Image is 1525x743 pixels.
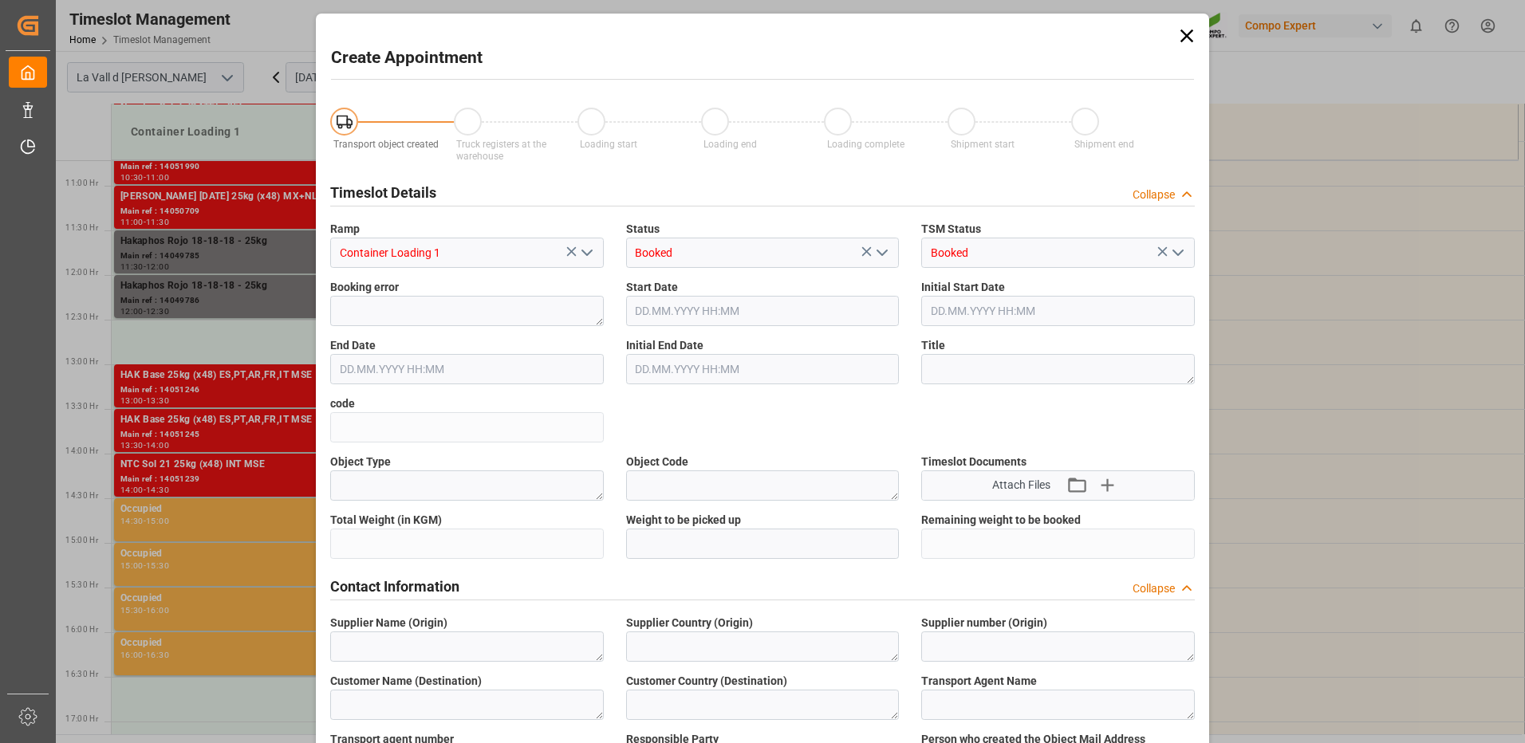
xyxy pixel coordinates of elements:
h2: Create Appointment [331,45,483,71]
span: Customer Country (Destination) [626,673,787,690]
span: End Date [330,337,376,354]
span: Total Weight (in KGM) [330,512,442,529]
button: open menu [869,241,893,265]
span: Attach Files [992,477,1050,493]
span: Remaining weight to be booked [921,512,1081,529]
h2: Timeslot Details [330,182,436,203]
h2: Contact Information [330,576,459,597]
span: TSM Status [921,221,981,238]
span: Object Code [626,454,688,470]
span: Start Date [626,279,678,296]
span: Truck registers at the warehouse [456,139,546,162]
span: code [330,395,355,412]
span: Transport object created [333,139,439,150]
span: Initial End Date [626,337,703,354]
div: Collapse [1133,187,1175,203]
button: open menu [1164,241,1188,265]
span: Object Type [330,454,391,470]
span: Ramp [330,221,360,238]
input: Type to search/select [626,238,900,268]
span: Customer Name (Destination) [330,673,482,690]
span: Loading end [703,139,757,150]
span: Transport Agent Name [921,673,1037,690]
div: Collapse [1133,580,1175,597]
span: Loading start [580,139,637,150]
input: DD.MM.YYYY HH:MM [330,354,604,384]
span: Timeslot Documents [921,454,1027,470]
span: Weight to be picked up [626,512,741,529]
span: Loading complete [827,139,904,150]
input: Type to search/select [330,238,604,268]
input: DD.MM.YYYY HH:MM [626,296,900,326]
input: DD.MM.YYYY HH:MM [921,296,1195,326]
span: Shipment start [951,139,1015,150]
span: Supplier Country (Origin) [626,615,753,631]
input: DD.MM.YYYY HH:MM [626,354,900,384]
span: Supplier Name (Origin) [330,615,447,631]
span: Booking error [330,279,399,296]
span: Title [921,337,945,354]
span: Initial Start Date [921,279,1005,296]
span: Supplier number (Origin) [921,615,1047,631]
span: Shipment end [1074,139,1134,150]
span: Status [626,221,660,238]
button: open menu [573,241,597,265]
